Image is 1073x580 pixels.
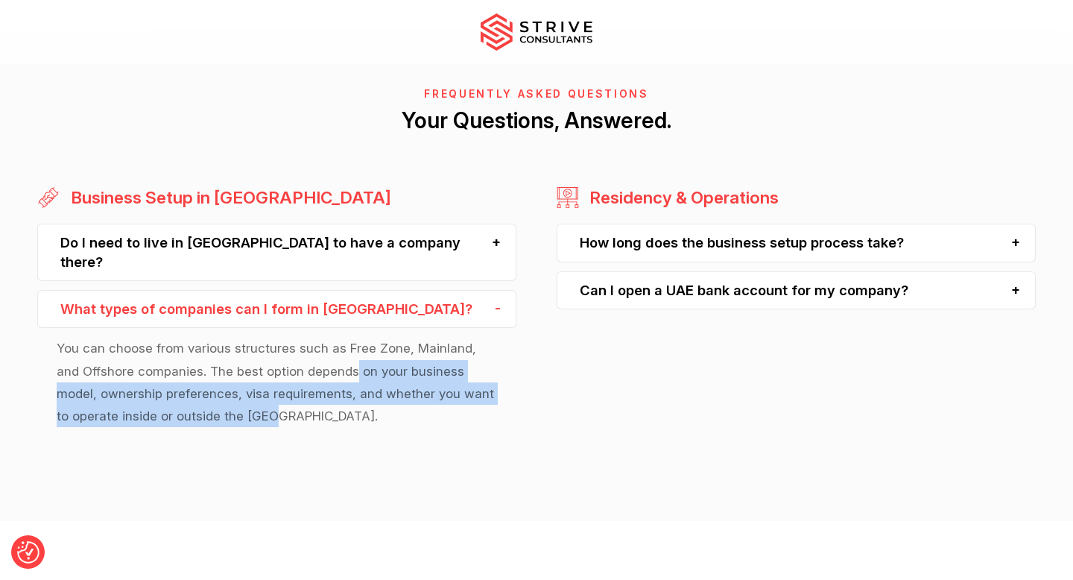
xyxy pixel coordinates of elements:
[481,13,592,51] img: main-logo.svg
[582,186,779,209] h3: Residency & Operations
[57,337,497,427] p: You can choose from various structures such as Free Zone, Mainland, and Offshore companies. The b...
[557,224,1036,262] div: How long does the business setup process take?
[37,224,516,281] div: Do I need to live in [GEOGRAPHIC_DATA] to have a company there?
[17,541,39,564] img: Revisit consent button
[63,186,391,209] h3: Business Setup in [GEOGRAPHIC_DATA]
[37,290,516,328] div: What types of companies can I form in [GEOGRAPHIC_DATA]?
[17,541,39,564] button: Consent Preferences
[557,271,1036,309] div: Can I open a UAE bank account for my company?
